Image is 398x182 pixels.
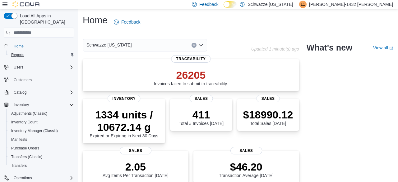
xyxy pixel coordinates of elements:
div: Total # Invoices [DATE] [179,109,224,126]
p: 2.05 [103,161,169,173]
button: Users [11,64,26,71]
div: Avg Items Per Transaction [DATE] [103,161,169,178]
span: Operations [14,175,32,180]
button: Inventory Manager (Classic) [6,127,76,135]
span: L1 [301,1,305,8]
span: Manifests [11,137,27,142]
button: Catalog [11,89,29,96]
span: Transfers (Classic) [11,154,42,159]
span: Feedback [199,1,218,7]
span: Adjustments (Classic) [11,111,47,116]
button: Purchase Orders [6,144,76,153]
p: $46.20 [219,161,274,173]
a: Transfers (Classic) [9,153,45,161]
div: Lacy-1432 Manning [299,1,307,8]
p: 411 [179,109,224,121]
img: Cova [12,1,40,7]
h2: What's new [307,43,352,53]
span: Schwazze [US_STATE] [86,41,132,49]
svg: External link [389,47,393,50]
p: Updated 1 minute(s) ago [251,47,299,51]
a: Purchase Orders [9,144,42,152]
span: Operations [11,174,74,182]
span: Adjustments (Classic) [9,110,74,117]
p: | [295,1,297,8]
button: Clear input [192,43,197,48]
div: Expired or Expiring in Next 30 Days [88,109,160,138]
span: Inventory Count [9,118,74,126]
button: Manifests [6,135,76,144]
a: Manifests [9,136,30,143]
span: Inventory [11,101,74,109]
button: Catalog [1,88,76,97]
button: Inventory Count [6,118,76,127]
span: Inventory [107,95,141,102]
div: Invoices failed to submit to traceability. [154,69,228,86]
span: Reports [11,52,24,57]
p: [PERSON_NAME]-1432 [PERSON_NAME] [309,1,393,8]
a: Customers [11,76,34,84]
button: Operations [11,174,35,182]
span: Transfers [11,163,27,168]
a: Inventory Count [9,118,40,126]
a: Feedback [111,16,143,28]
a: Inventory Manager (Classic) [9,127,60,135]
span: Sales [190,95,213,102]
button: Transfers [6,161,76,170]
a: Adjustments (Classic) [9,110,50,117]
button: Open list of options [198,43,203,48]
span: Manifests [9,136,74,143]
button: Reports [6,51,76,59]
span: Inventory Manager (Classic) [11,128,58,133]
span: Inventory [14,102,29,107]
button: Users [1,63,76,72]
span: Purchase Orders [11,146,39,151]
input: Dark Mode [224,1,237,8]
span: Feedback [121,19,140,25]
div: Transaction Average [DATE] [219,161,274,178]
span: Customers [11,76,74,84]
span: Users [14,65,23,70]
div: Total Sales [DATE] [243,109,293,126]
a: Home [11,42,26,50]
span: Sales [257,95,280,102]
button: Home [1,41,76,50]
button: Adjustments (Classic) [6,109,76,118]
span: Users [11,64,74,71]
span: Inventory Count [11,120,38,125]
span: Transfers (Classic) [9,153,74,161]
span: Catalog [14,90,26,95]
span: Traceability [171,55,211,63]
p: Schwazze [US_STATE] [248,1,293,8]
span: Sales [120,147,151,154]
button: Customers [1,75,76,84]
p: $18990.12 [243,109,293,121]
p: 1334 units / 10672.14 g [88,109,160,133]
button: Inventory [1,100,76,109]
span: Purchase Orders [9,144,74,152]
span: Sales [230,147,262,154]
span: Home [14,44,24,49]
button: Transfers (Classic) [6,153,76,161]
p: 26205 [154,69,228,81]
span: Inventory Manager (Classic) [9,127,74,135]
span: Customers [14,78,32,82]
a: Reports [9,51,27,59]
span: Catalog [11,89,74,96]
span: Load All Apps in [GEOGRAPHIC_DATA] [17,13,74,25]
span: Home [11,42,74,50]
h1: Home [83,14,108,26]
button: Inventory [11,101,31,109]
span: Transfers [9,162,74,169]
a: View allExternal link [373,45,393,50]
span: Reports [9,51,74,59]
a: Transfers [9,162,29,169]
